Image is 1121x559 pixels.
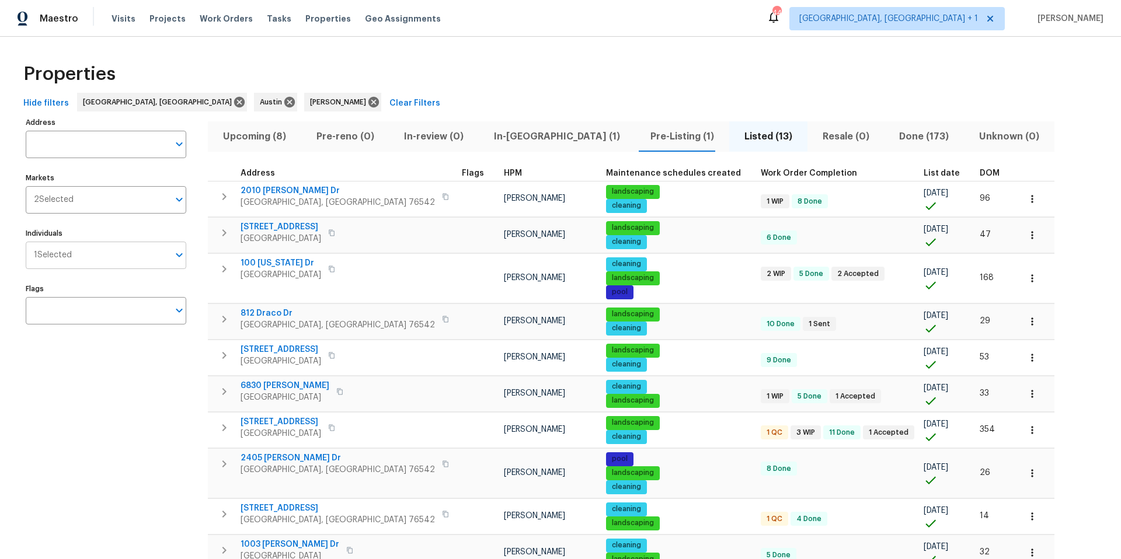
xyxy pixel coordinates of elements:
span: [STREET_ADDRESS] [241,416,321,428]
span: HPM [504,169,522,177]
span: Pre-Listing (1) [642,128,722,145]
span: Visits [112,13,135,25]
span: Clear Filters [389,96,440,111]
span: DOM [980,169,1000,177]
span: 168 [980,274,994,282]
span: 96 [980,194,990,202]
span: 1003 [PERSON_NAME] Dr [241,539,339,550]
span: 2405 [PERSON_NAME] Dr [241,452,435,464]
span: [GEOGRAPHIC_DATA], [GEOGRAPHIC_DATA] 76542 [241,197,435,208]
span: [PERSON_NAME] [504,548,565,556]
span: [GEOGRAPHIC_DATA] [241,392,329,403]
span: 1 QC [762,514,787,524]
span: 47 [980,230,991,239]
span: [GEOGRAPHIC_DATA] [241,428,321,439]
span: [GEOGRAPHIC_DATA], [GEOGRAPHIC_DATA] [83,96,236,108]
span: landscaping [607,418,659,428]
span: [PERSON_NAME] [504,353,565,361]
button: Open [171,247,187,263]
span: 26 [980,469,990,477]
span: Properties [305,13,351,25]
span: [GEOGRAPHIC_DATA], [GEOGRAPHIC_DATA] 76542 [241,319,435,331]
span: landscaping [607,223,659,233]
span: 9 Done [762,355,796,365]
span: Maestro [40,13,78,25]
span: Hide filters [23,96,69,111]
label: Individuals [26,230,186,237]
span: pool [607,454,632,464]
span: [DATE] [924,189,948,197]
span: [DATE] [924,268,948,277]
span: Pre-reno (0) [308,128,382,145]
span: [STREET_ADDRESS] [241,344,321,355]
span: 8 Done [793,197,827,207]
span: 1 WIP [762,392,788,401]
span: Geo Assignments [365,13,441,25]
span: [DATE] [924,420,948,428]
span: Properties [23,68,116,80]
span: 5 Done [795,269,828,279]
span: List date [924,169,960,177]
span: [STREET_ADDRESS] [241,221,321,233]
span: cleaning [607,482,646,492]
span: landscaping [607,345,659,355]
span: 8 Done [762,464,796,474]
span: pool [607,287,632,297]
span: Flags [462,169,484,177]
span: 1 QC [762,428,787,438]
span: [DATE] [924,543,948,551]
span: Upcoming (8) [215,128,294,145]
span: Address [241,169,275,177]
span: 53 [980,353,989,361]
span: [PERSON_NAME] [504,389,565,397]
span: 4 Done [792,514,826,524]
button: Hide filters [19,93,74,114]
span: 1 Sent [804,319,835,329]
span: 6 Done [762,233,796,243]
span: cleaning [607,504,646,514]
span: [DATE] [924,384,948,392]
span: [GEOGRAPHIC_DATA], [GEOGRAPHIC_DATA] + 1 [799,13,978,25]
span: Work Order Completion [761,169,857,177]
button: Clear Filters [385,93,445,114]
span: cleaning [607,359,646,369]
span: [DATE] [924,463,948,471]
button: Open [171,191,187,208]
span: Resale (0) [814,128,878,145]
span: 29 [980,317,990,325]
span: 11 Done [824,428,859,438]
span: [DATE] [924,225,948,233]
span: [PERSON_NAME] [504,274,565,282]
button: Open [171,302,187,319]
span: 1 Accepted [831,392,880,401]
span: 1 Accepted [864,428,913,438]
span: landscaping [607,187,659,197]
span: [PERSON_NAME] [504,317,565,325]
span: [PERSON_NAME] [310,96,371,108]
span: [STREET_ADDRESS] [241,502,435,514]
span: 2010 [PERSON_NAME] Dr [241,185,435,197]
span: 2 Selected [34,195,74,205]
span: 2 WIP [762,269,790,279]
label: Flags [26,285,186,292]
span: cleaning [607,201,646,211]
span: cleaning [607,323,646,333]
span: 3 WIP [792,428,820,438]
span: Unknown (0) [971,128,1047,145]
span: [PERSON_NAME] [504,425,565,434]
span: cleaning [607,237,646,247]
span: Listed (13) [736,128,800,145]
span: cleaning [607,382,646,392]
span: [PERSON_NAME] [504,194,565,202]
span: Maintenance schedules created [606,169,741,177]
span: landscaping [607,396,659,406]
span: 5 Done [793,392,826,401]
span: [GEOGRAPHIC_DATA] [241,233,321,244]
span: landscaping [607,273,659,283]
label: Address [26,119,186,126]
span: Austin [260,96,287,108]
span: [GEOGRAPHIC_DATA] [241,269,321,281]
span: landscaping [607,518,659,528]
span: 1 Selected [34,250,72,260]
div: 44 [772,7,781,19]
